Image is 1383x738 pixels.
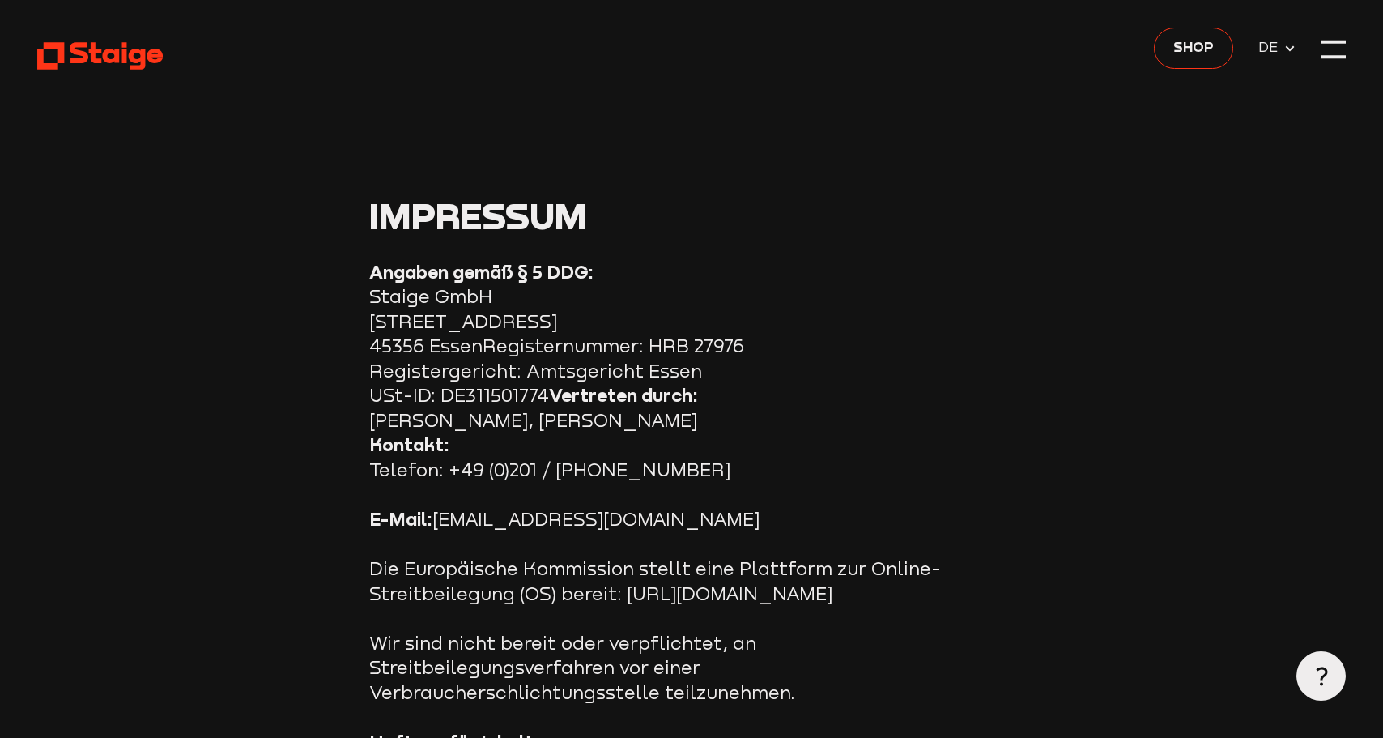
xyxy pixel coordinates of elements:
[549,384,698,406] strong: Vertreten durch:
[1258,36,1284,58] span: DE
[1173,36,1214,58] span: Shop
[369,557,977,606] p: Die Europäische Kommission stellt eine Plattform zur Online-Streitbeilegung (OS) bereit: [URL][DO...
[369,631,977,706] p: Wir sind nicht bereit oder verpflichtet, an Streitbeilegungsverfahren vor einer Verbraucherschlic...
[369,261,594,283] strong: Angaben gemäß § 5 DDG:
[1154,28,1233,70] a: Shop
[369,433,449,455] strong: Kontakt:
[369,507,977,532] p: [EMAIL_ADDRESS][DOMAIN_NAME]
[369,194,587,237] span: Impressum
[369,433,977,482] p: Telefon: +49 (0)201 / [PHONE_NUMBER]
[369,508,432,530] strong: E-Mail:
